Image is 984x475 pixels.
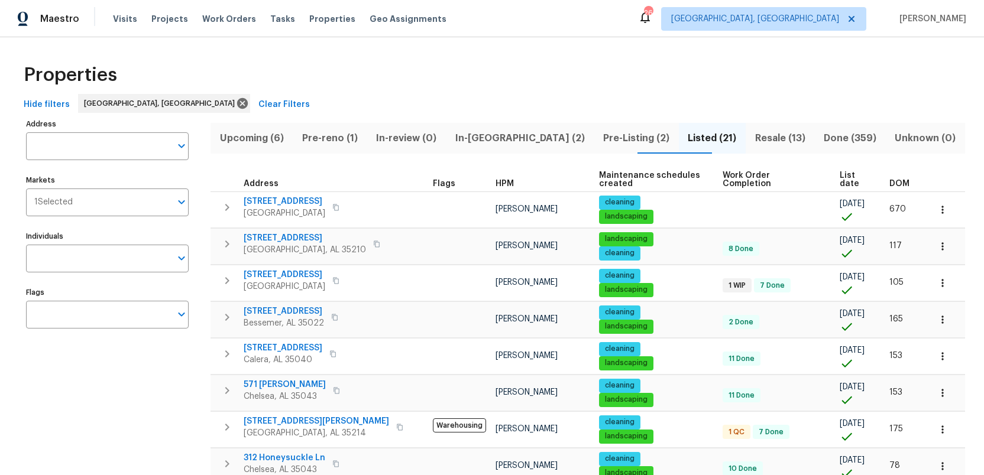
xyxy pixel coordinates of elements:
[889,205,906,213] span: 670
[889,352,902,360] span: 153
[644,7,652,19] div: 26
[754,427,788,437] span: 7 Done
[840,346,865,354] span: [DATE]
[113,13,137,25] span: Visits
[244,317,324,329] span: Bessemer, AL 35022
[244,281,325,292] span: [GEOGRAPHIC_DATA]
[26,289,189,296] label: Flags
[374,130,439,147] span: In-review (0)
[600,212,652,222] span: landscaping
[78,94,250,113] div: [GEOGRAPHIC_DATA], [GEOGRAPHIC_DATA]
[244,415,389,427] span: [STREET_ADDRESS][PERSON_NAME]
[724,354,759,364] span: 11 Done
[244,244,366,256] span: [GEOGRAPHIC_DATA], AL 35210
[244,196,325,207] span: [STREET_ADDRESS]
[724,427,749,437] span: 1 QC
[151,13,188,25] span: Projects
[26,177,189,184] label: Markets
[19,94,75,116] button: Hide filters
[671,13,839,25] span: [GEOGRAPHIC_DATA], [GEOGRAPHIC_DATA]
[821,130,878,147] span: Done (359)
[496,315,558,323] span: [PERSON_NAME]
[254,94,315,116] button: Clear Filters
[433,180,455,188] span: Flags
[895,13,966,25] span: [PERSON_NAME]
[173,306,190,323] button: Open
[600,248,639,258] span: cleaning
[600,395,652,405] span: landscaping
[889,242,902,250] span: 117
[244,391,326,402] span: Chelsea, AL 35043
[600,431,652,441] span: landscaping
[600,417,639,427] span: cleaning
[433,418,486,432] span: Warehousing
[496,352,558,360] span: [PERSON_NAME]
[599,171,703,188] span: Maintenance schedules created
[889,180,909,188] span: DOM
[724,464,762,474] span: 10 Done
[600,454,639,464] span: cleaning
[889,388,902,396] span: 153
[686,130,739,147] span: Listed (21)
[244,354,322,366] span: Calera, AL 35040
[300,130,360,147] span: Pre-reno (1)
[840,383,865,391] span: [DATE]
[173,194,190,210] button: Open
[244,232,366,244] span: [STREET_ADDRESS]
[84,97,239,109] span: [GEOGRAPHIC_DATA], [GEOGRAPHIC_DATA]
[840,273,865,281] span: [DATE]
[601,130,671,147] span: Pre-Listing (2)
[889,278,904,287] span: 105
[496,388,558,396] span: [PERSON_NAME]
[840,310,865,318] span: [DATE]
[370,13,446,25] span: Geo Assignments
[600,358,652,368] span: landscaping
[600,197,639,207] span: cleaning
[840,456,865,464] span: [DATE]
[496,180,514,188] span: HPM
[600,380,639,391] span: cleaning
[600,307,639,317] span: cleaning
[26,233,189,240] label: Individuals
[24,69,117,81] span: Properties
[600,285,652,295] span: landscaping
[840,171,869,188] span: List date
[244,305,324,317] span: [STREET_ADDRESS]
[218,130,286,147] span: Upcoming (6)
[600,234,652,244] span: landscaping
[724,317,758,327] span: 2 Done
[244,379,326,391] span: 571 [PERSON_NAME]
[600,271,639,281] span: cleaning
[244,207,325,219] span: [GEOGRAPHIC_DATA]
[258,97,310,112] span: Clear Filters
[244,342,322,354] span: [STREET_ADDRESS]
[244,180,279,188] span: Address
[34,197,73,207] span: 1 Selected
[724,281,750,291] span: 1 WIP
[26,121,189,128] label: Address
[600,344,639,354] span: cleaning
[893,130,958,147] span: Unknown (0)
[40,13,79,25] span: Maestro
[755,281,789,291] span: 7 Done
[244,269,325,281] span: [STREET_ADDRESS]
[496,205,558,213] span: [PERSON_NAME]
[889,461,900,470] span: 78
[173,250,190,266] button: Open
[496,278,558,287] span: [PERSON_NAME]
[496,461,558,470] span: [PERSON_NAME]
[889,315,903,323] span: 165
[724,244,758,254] span: 8 Done
[24,97,70,112] span: Hide filters
[753,130,807,147] span: Resale (13)
[496,242,558,250] span: [PERSON_NAME]
[723,171,819,188] span: Work Order Completion
[244,452,325,464] span: 312 Honeysuckle Ln
[244,427,389,439] span: [GEOGRAPHIC_DATA], AL 35214
[600,321,652,331] span: landscaping
[309,13,355,25] span: Properties
[889,425,903,433] span: 175
[202,13,256,25] span: Work Orders
[840,419,865,428] span: [DATE]
[840,200,865,208] span: [DATE]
